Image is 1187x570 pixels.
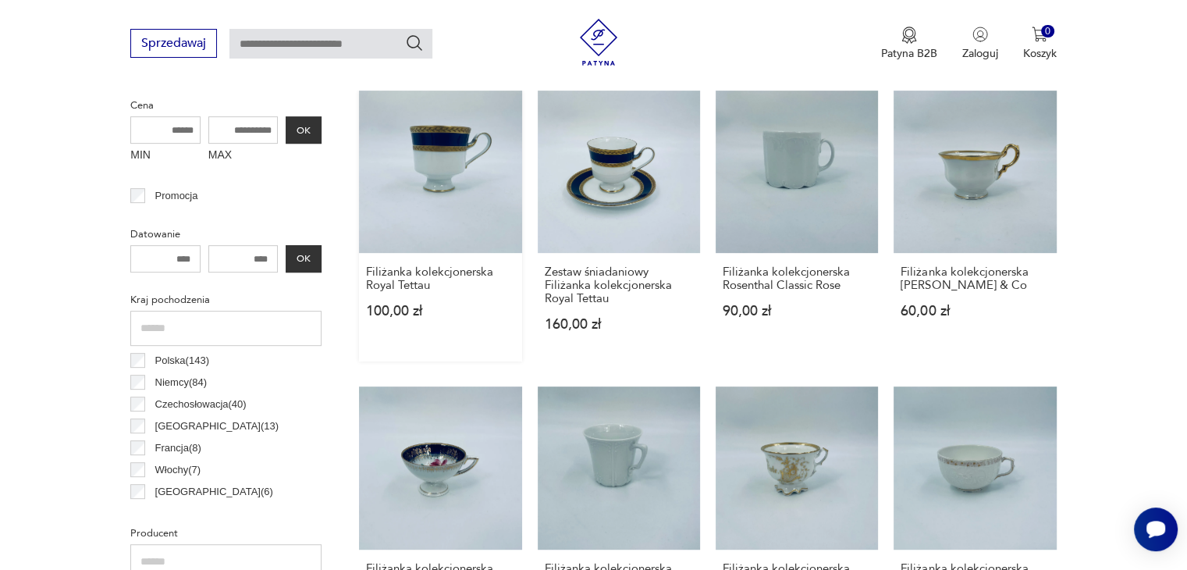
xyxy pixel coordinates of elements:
p: Kraj pochodzenia [130,291,322,308]
button: OK [286,245,322,273]
p: Włochy ( 7 ) [155,461,201,479]
p: Patyna B2B [881,46,937,61]
p: Producent [130,525,322,542]
h3: Zestaw śniadaniowy Filiżanka kolekcjonerska Royal Tettau [545,265,693,305]
p: Koszyk [1023,46,1057,61]
p: Cena [130,97,322,114]
img: Ikona koszyka [1032,27,1047,42]
label: MIN [130,144,201,169]
p: Niemcy ( 84 ) [155,374,208,391]
h3: Filiżanka kolekcjonerska Rosenthal Classic Rose [723,265,871,292]
label: MAX [208,144,279,169]
p: Czechosłowacja ( 40 ) [155,396,247,413]
img: Ikonka użytkownika [972,27,988,42]
img: Patyna - sklep z meblami i dekoracjami vintage [575,19,622,66]
p: Promocja [155,187,198,205]
button: OK [286,116,322,144]
div: 0 [1041,25,1054,38]
p: Zaloguj [962,46,998,61]
p: 90,00 zł [723,305,871,318]
p: 100,00 zł [366,305,514,318]
button: 0Koszyk [1023,27,1057,61]
a: Filiżanka kolekcjonerska Carl Tielsch & CoFiliżanka kolekcjonerska [PERSON_NAME] & Co60,00 zł [894,91,1056,362]
p: [GEOGRAPHIC_DATA] ( 13 ) [155,418,279,435]
h3: Filiżanka kolekcjonerska Royal Tettau [366,265,514,292]
button: Patyna B2B [881,27,937,61]
p: [GEOGRAPHIC_DATA] ( 5 ) [155,505,273,522]
iframe: Smartsupp widget button [1134,508,1178,551]
p: Polska ( 143 ) [155,352,209,369]
button: Sprzedawaj [130,29,217,58]
h3: Filiżanka kolekcjonerska [PERSON_NAME] & Co [901,265,1049,292]
button: Szukaj [405,34,424,52]
p: 160,00 zł [545,318,693,331]
p: [GEOGRAPHIC_DATA] ( 6 ) [155,483,273,501]
p: Francja ( 8 ) [155,440,201,457]
a: Ikona medaluPatyna B2B [881,27,937,61]
a: Sprzedawaj [130,39,217,50]
img: Ikona medalu [901,27,917,44]
a: Zestaw śniadaniowy Filiżanka kolekcjonerska Royal TettauZestaw śniadaniowy Filiżanka kolekcjoners... [538,91,700,362]
button: Zaloguj [962,27,998,61]
p: 60,00 zł [901,305,1049,318]
p: Datowanie [130,226,322,243]
a: Filiżanka kolekcjonerska Royal TettauFiliżanka kolekcjonerska Royal Tettau100,00 zł [359,91,521,362]
a: Filiżanka kolekcjonerska Rosenthal Classic RoseFiliżanka kolekcjonerska Rosenthal Classic Rose90,... [716,91,878,362]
